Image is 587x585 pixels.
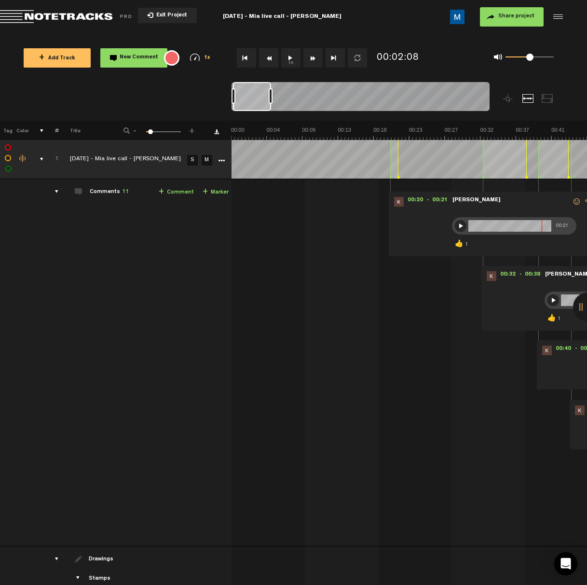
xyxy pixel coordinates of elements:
[75,574,82,582] span: Showcase stamps
[553,223,568,229] div: 00:21
[90,188,129,196] div: Comments
[188,126,196,132] span: +
[554,552,577,575] div: Open Intercom Messenger
[552,346,575,355] span: 00:40
[190,54,200,61] img: speedometer.svg
[427,197,451,207] span: - 00:21
[281,48,300,68] button: 1x
[451,197,502,204] span: [PERSON_NAME]
[100,48,167,68] button: New Comment
[131,126,139,132] span: -
[202,155,212,166] a: M
[164,50,179,66] div: {{ tooltip_message }}
[188,5,376,29] div: [DATE] - Mia live call - [PERSON_NAME]
[223,5,341,29] div: [DATE] - Mia live call - [PERSON_NAME]
[59,140,184,179] td: Click to edit the title [DATE] - Mia live call - [PERSON_NAME]
[203,187,229,198] a: Marker
[122,189,129,195] span: 11
[464,238,469,250] p: 1
[14,121,29,140] th: Color
[70,155,195,165] div: Click to edit the title
[187,155,198,166] a: S
[138,8,197,23] button: Exit Project
[542,346,552,355] img: ACg8ocIcFQaXaA6mNjY9otu5dz8mY468G7S4BGLOj3OpOv_AxuWwrw=s96-c
[404,197,427,207] span: 00:20
[159,188,164,196] span: +
[217,155,226,164] a: More
[203,188,208,196] span: +
[45,155,60,164] div: Click to change the order number
[237,48,256,68] button: Go to beginning
[14,140,29,179] td: Change the color of the waveform
[24,48,91,68] button: +Add Track
[159,187,194,198] a: Comment
[259,48,278,68] button: Rewind
[39,56,75,61] span: Add Track
[44,121,59,140] th: #
[519,271,544,281] span: - 00:38
[454,238,464,250] p: 👍
[377,51,419,65] div: 00:02:08
[45,187,60,196] div: comments
[44,140,59,179] td: Click to change the order number 1
[16,154,30,163] div: Change the color of the waveform
[45,554,60,564] div: drawings
[546,313,556,324] p: 👍
[29,140,44,179] td: comments, stamps & drawings
[44,179,59,546] td: comments
[498,14,534,19] span: Share project
[59,121,110,140] th: Title
[480,7,544,27] button: Share project
[120,55,158,60] span: New Comment
[394,197,404,207] img: ACg8ocIcFQaXaA6mNjY9otu5dz8mY468G7S4BGLOj3OpOv_AxuWwrw=s96-c
[89,556,115,564] div: Drawings
[556,313,562,324] p: 1
[153,13,187,18] span: Exit Project
[487,271,496,281] img: ACg8ocIcFQaXaA6mNjY9otu5dz8mY468G7S4BGLOj3OpOv_AxuWwrw=s96-c
[303,48,323,68] button: Fast Forward
[348,48,367,68] button: Loop
[326,48,345,68] button: Go to end
[214,129,219,134] a: Download comments
[496,271,519,281] span: 00:32
[30,154,45,164] div: comments, stamps & drawings
[450,10,464,24] img: ACg8ocIOPGZ1nKnWlqfV2KHzdBwKpzbn0O8gjjJSz20JjGHmvKzplw=s96-c
[204,56,211,61] span: 1x
[89,575,110,583] div: Stamps
[39,54,44,62] span: +
[182,54,218,62] div: 1x
[575,405,585,415] img: ACg8ocIcFQaXaA6mNjY9otu5dz8mY468G7S4BGLOj3OpOv_AxuWwrw=s96-c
